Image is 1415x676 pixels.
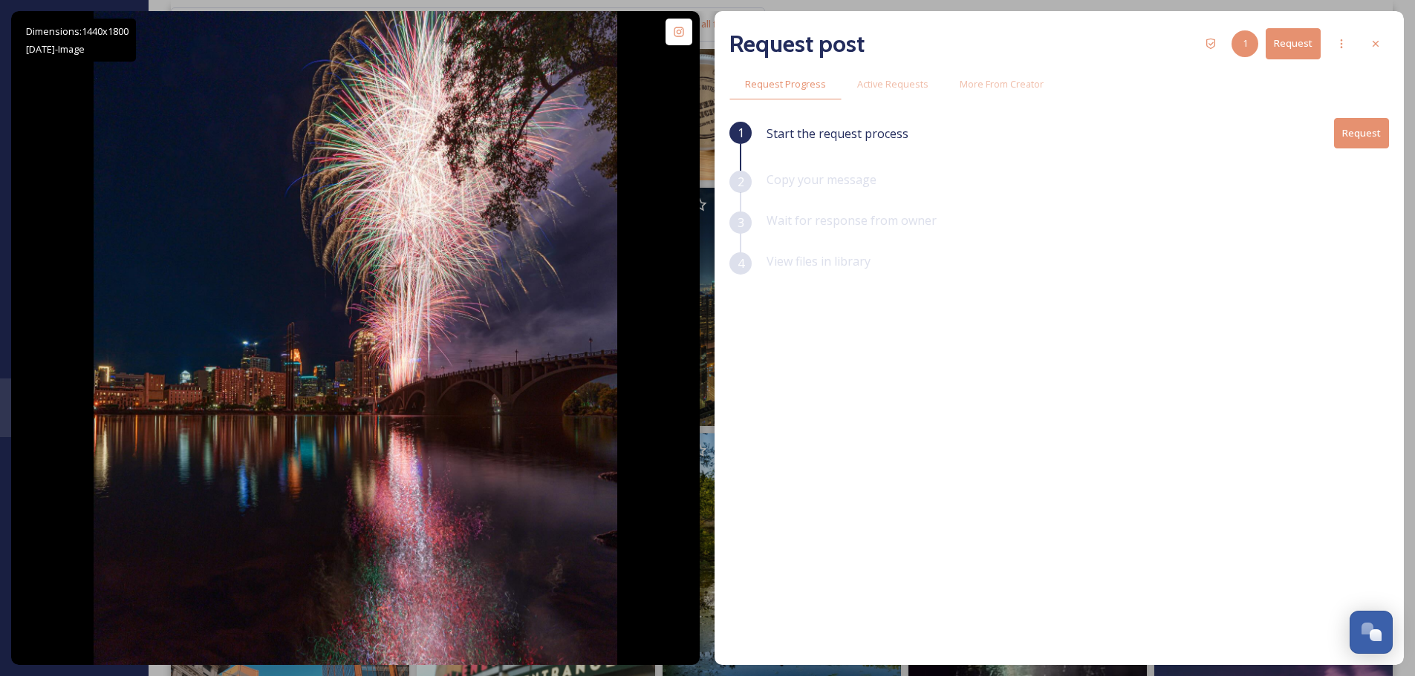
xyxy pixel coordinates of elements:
span: Start the request process [767,125,908,142]
span: 1 [1243,36,1248,50]
button: Request [1334,118,1389,148]
h2: Request post [729,26,865,62]
span: Request Progress [745,77,826,91]
span: 1 [738,124,744,142]
span: 3 [738,214,744,232]
span: More From Creator [960,77,1044,91]
span: Copy your message [767,171,876,188]
button: Open Chat [1350,611,1393,654]
span: Active Requests [857,77,928,91]
img: 🎇Minneapolis - Aquatennial 2025🎆 First time in a while that I’ve done a reflection shot of the fi... [94,11,617,665]
span: 2 [738,173,744,191]
span: View files in library [767,253,871,269]
span: Wait for response from owner [767,212,937,229]
button: Request [1266,28,1321,59]
span: Dimensions: 1440 x 1800 [26,24,129,38]
span: [DATE] - Image [26,42,85,56]
span: 4 [738,255,744,272]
